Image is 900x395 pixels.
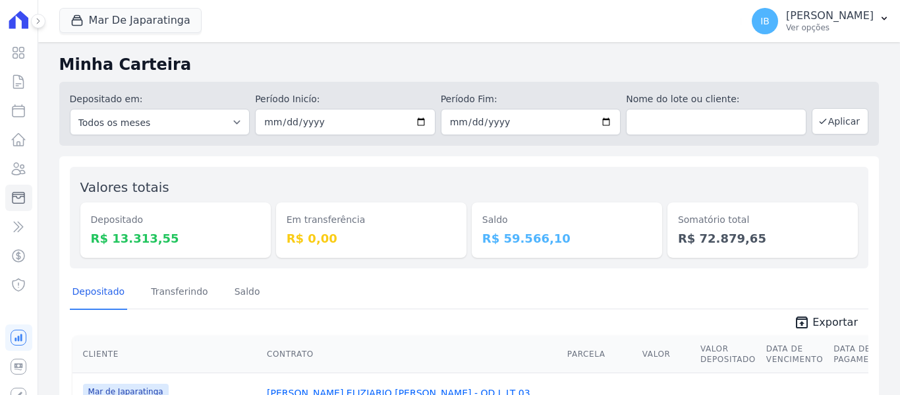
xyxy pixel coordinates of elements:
[482,229,652,247] dd: R$ 59.566,10
[637,336,695,373] th: Valor
[562,336,637,373] th: Parcela
[760,16,770,26] span: IB
[148,276,211,310] a: Transferindo
[91,229,260,247] dd: R$ 13.313,55
[441,92,621,106] label: Período Fim:
[59,8,202,33] button: Mar De Japaratinga
[812,108,868,135] button: Aplicar
[678,229,847,247] dd: R$ 72.879,65
[828,336,892,373] th: Data de Pagamento
[232,276,263,310] a: Saldo
[786,9,874,22] p: [PERSON_NAME]
[80,179,169,195] label: Valores totais
[72,336,262,373] th: Cliente
[91,213,260,227] dt: Depositado
[255,92,436,106] label: Período Inicío:
[678,213,847,227] dt: Somatório total
[695,336,761,373] th: Valor Depositado
[287,229,456,247] dd: R$ 0,00
[626,92,806,106] label: Nome do lote ou cliente:
[482,213,652,227] dt: Saldo
[287,213,456,227] dt: Em transferência
[812,315,858,330] span: Exportar
[786,22,874,33] p: Ver opções
[794,315,810,330] i: unarchive
[59,53,879,76] h2: Minha Carteira
[741,3,900,40] button: IB [PERSON_NAME] Ver opções
[70,276,128,310] a: Depositado
[262,336,562,373] th: Contrato
[761,336,828,373] th: Data de Vencimento
[70,94,143,104] label: Depositado em:
[783,315,868,333] a: unarchive Exportar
